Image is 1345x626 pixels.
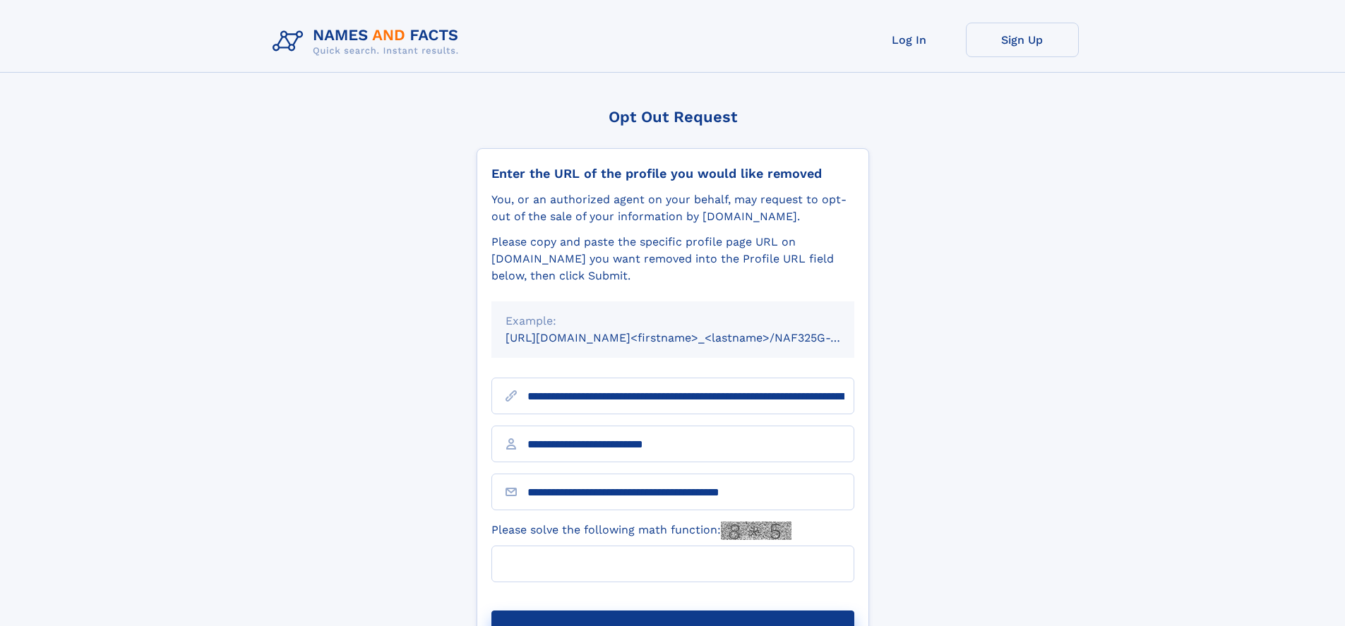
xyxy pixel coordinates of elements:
a: Log In [853,23,966,57]
div: Enter the URL of the profile you would like removed [491,166,854,181]
div: Please copy and paste the specific profile page URL on [DOMAIN_NAME] you want removed into the Pr... [491,234,854,284]
img: Logo Names and Facts [267,23,470,61]
div: You, or an authorized agent on your behalf, may request to opt-out of the sale of your informatio... [491,191,854,225]
div: Opt Out Request [477,108,869,126]
label: Please solve the following math function: [491,522,791,540]
small: [URL][DOMAIN_NAME]<firstname>_<lastname>/NAF325G-xxxxxxxx [506,331,881,344]
div: Example: [506,313,840,330]
a: Sign Up [966,23,1079,57]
